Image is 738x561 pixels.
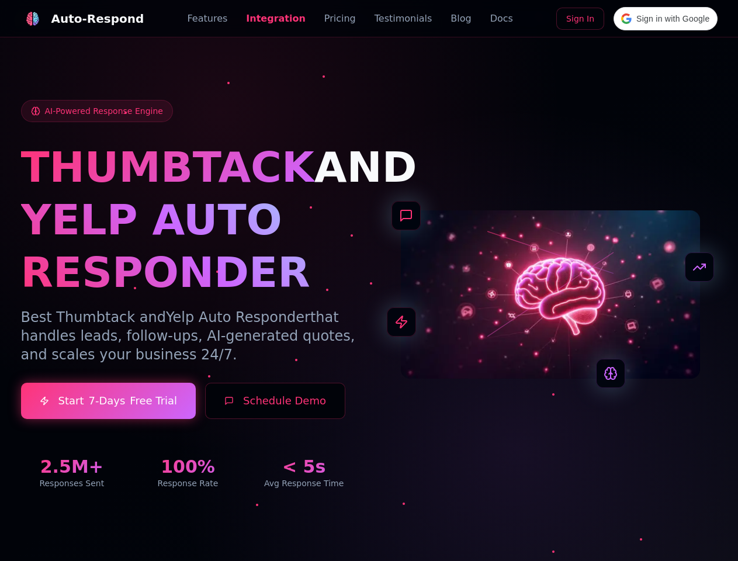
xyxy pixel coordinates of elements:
[21,477,123,489] div: Responses Sent
[21,7,144,30] a: Auto-Respond
[21,456,123,477] div: 2.5M+
[375,12,432,26] a: Testimonials
[253,456,355,477] div: < 5s
[636,13,709,25] span: Sign in with Google
[614,7,717,30] div: Sign in with Google
[21,193,355,299] h1: YELP AUTO RESPONDER
[88,393,125,409] span: 7-Days
[253,477,355,489] div: Avg Response Time
[137,477,239,489] div: Response Rate
[401,210,700,379] img: AI Neural Network Brain
[21,143,314,192] span: THUMBTACK
[137,456,239,477] div: 100%
[324,12,356,26] a: Pricing
[188,12,228,26] a: Features
[166,309,310,325] span: Yelp Auto Responder
[45,105,163,117] span: AI-Powered Response Engine
[556,8,604,30] a: Sign In
[246,12,306,26] a: Integration
[490,12,513,26] a: Docs
[451,12,471,26] a: Blog
[21,383,196,419] a: Start7-DaysFree Trial
[26,12,40,26] img: logo.svg
[205,383,345,419] button: Schedule Demo
[314,143,417,192] span: AND
[51,11,144,27] div: Auto-Respond
[21,308,355,364] p: Best Thumbtack and that handles leads, follow-ups, AI-generated quotes, and scales your business ...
